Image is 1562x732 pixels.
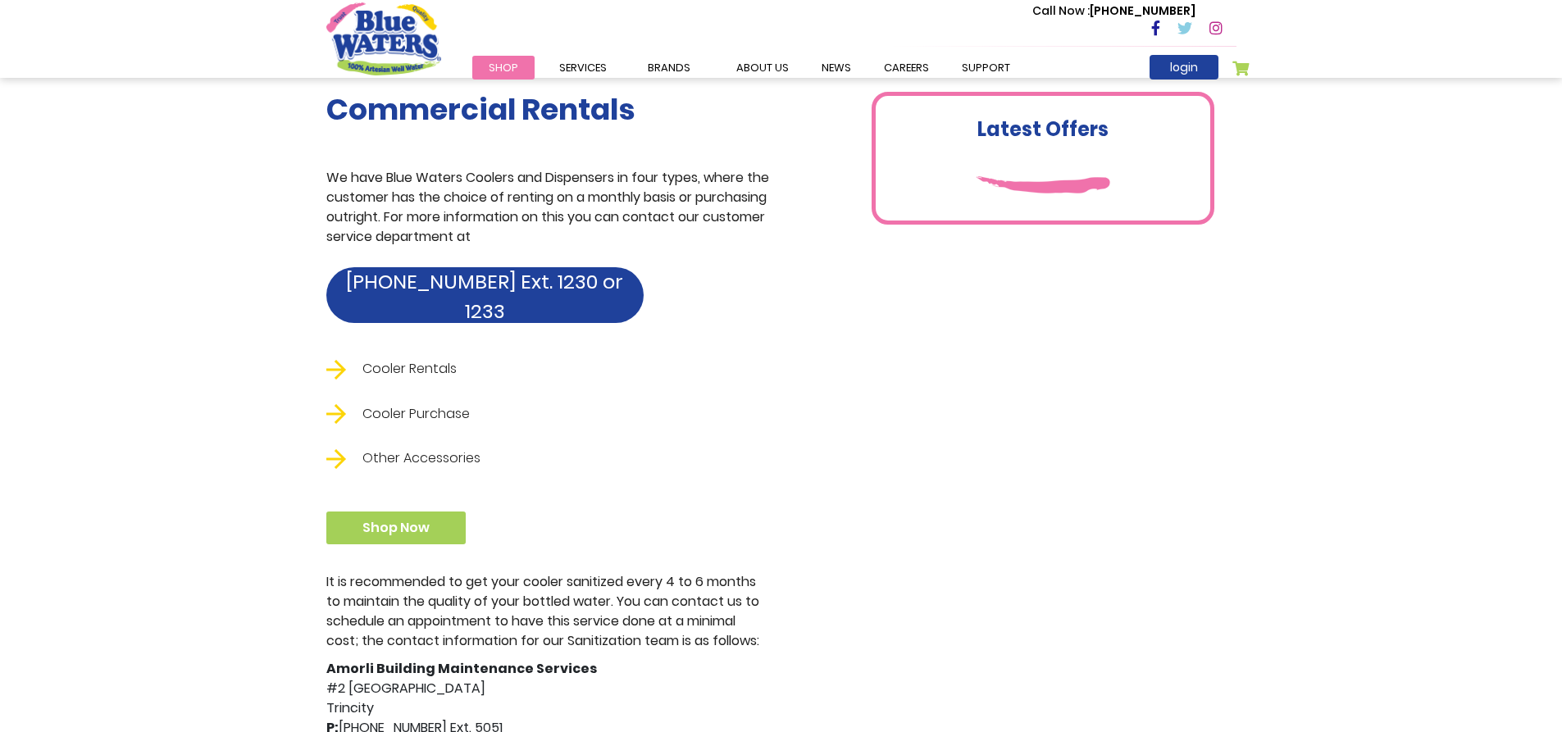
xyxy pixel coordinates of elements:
p: [PHONE_NUMBER] Ext. 1230 or 1233 [326,267,644,326]
span: Call Now : [1032,2,1090,19]
a: Shop Now [326,511,466,544]
li: Cooler Purchase [326,404,769,425]
p: [PHONE_NUMBER] [1032,2,1195,20]
a: login [1150,55,1218,80]
a: News [805,56,868,80]
span: Shop [489,60,518,75]
a: support [945,56,1027,80]
p: We have Blue Waters Coolers and Dispensers in four types, where the customer has the choice of re... [326,168,769,247]
a: store logo [326,2,441,75]
li: Cooler Rentals [326,359,769,380]
h1: Commercial Rentals [326,92,769,127]
a: about us [720,56,805,80]
span: Services [559,60,607,75]
p: It is recommended to get your cooler sanitized every 4 to 6 months to maintain the quality of you... [326,572,769,651]
li: Other Accessories [326,448,769,469]
a: careers [868,56,945,80]
span: Brands [648,60,690,75]
h1: Latest Offers [975,118,1110,142]
strong: Amorli Building Maintenance Services [326,659,597,678]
